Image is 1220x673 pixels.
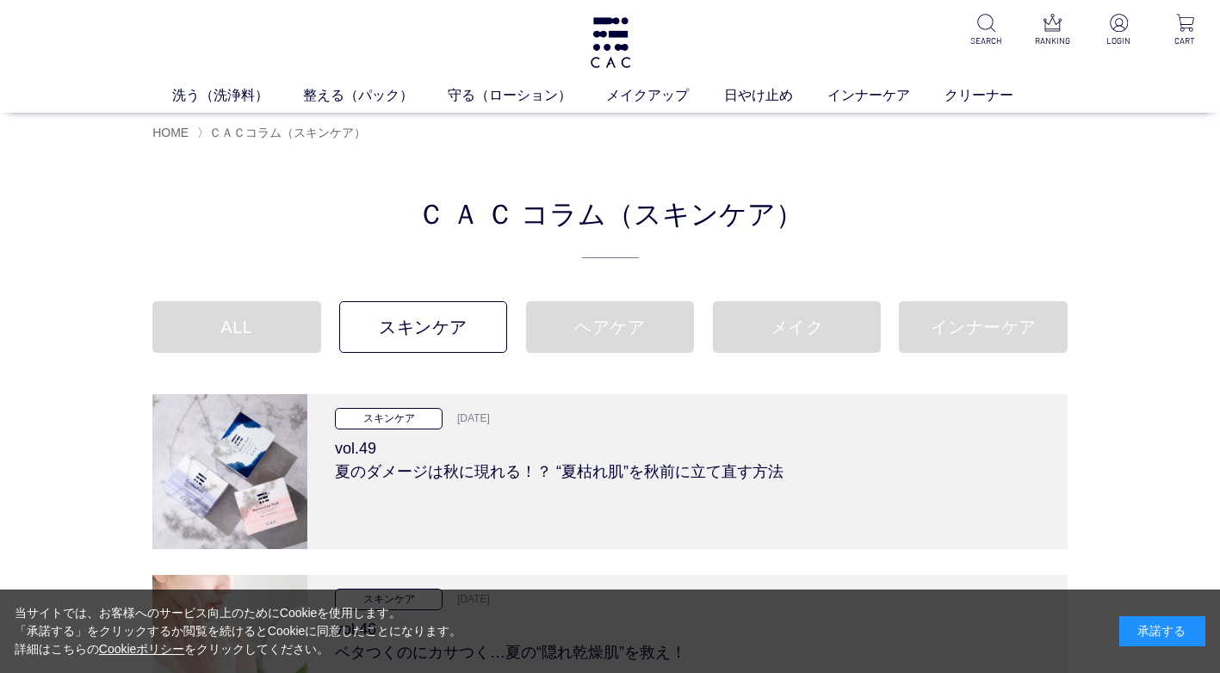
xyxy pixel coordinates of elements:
a: ALL [152,301,321,353]
p: CART [1164,34,1206,47]
div: 当サイトでは、お客様へのサービス向上のためにCookieを使用します。 「承諾する」をクリックするか閲覧を続けるとCookieに同意したことになります。 詳細はこちらの をクリックしてください。 [15,604,462,658]
a: スキンケア [339,301,508,353]
a: ヘアケア [526,301,695,353]
h2: ＣＡＣ [152,192,1068,258]
p: SEARCH [965,34,1007,47]
a: 夏のダメージは秋に現れる！？ “夏枯れ肌”を秋前に立て直す方法 スキンケア [DATE] vol.49夏のダメージは秋に現れる！？ “夏枯れ肌”を秋前に立て直す方法 [152,394,1068,549]
a: 守る（ローション） [448,85,606,106]
a: ＣＡＣコラム（スキンケア） [209,126,366,139]
a: 日やけ止め [724,85,827,106]
a: インナーケア [899,301,1068,353]
p: スキンケア [335,408,443,429]
h3: vol.49 夏のダメージは秋に現れる！？ “夏枯れ肌”を秋前に立て直す方法 [335,429,1040,484]
img: logo [588,17,633,68]
p: [DATE] [447,410,490,429]
span: コラム（スキンケア） [521,192,803,233]
p: LOGIN [1098,34,1140,47]
img: 夏のダメージは秋に現れる！？ “夏枯れ肌”を秋前に立て直す方法 [152,394,307,549]
a: RANKING [1031,14,1074,47]
p: RANKING [1031,34,1074,47]
a: メイク [713,301,882,353]
a: Cookieポリシー [99,642,185,656]
li: 〉 [197,125,370,141]
a: 整える（パック） [303,85,448,106]
a: 洗う（洗浄料） [172,85,303,106]
a: SEARCH [965,14,1007,47]
a: クリーナー [944,85,1048,106]
a: インナーケア [827,85,944,106]
a: メイクアップ [606,85,723,106]
a: CART [1164,14,1206,47]
a: LOGIN [1098,14,1140,47]
div: 承諾する [1119,616,1205,646]
p: スキンケア [335,589,443,610]
a: HOME [152,126,189,139]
